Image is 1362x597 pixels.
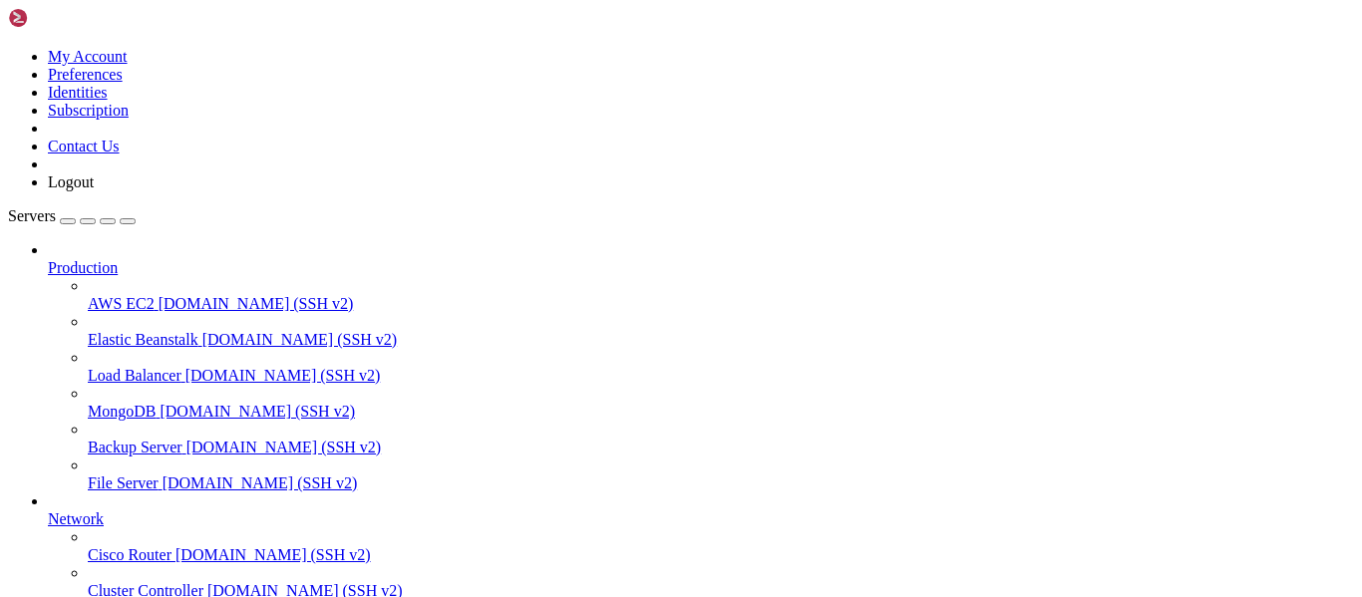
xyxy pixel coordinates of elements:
span: Mobile Compatibility: [16,260,183,276]
li: MongoDB [DOMAIN_NAME] (SSH v2) [88,385,1354,421]
x-row: servers from anywhere. [8,169,1101,187]
span: [DOMAIN_NAME] (SSH v2) [163,474,358,491]
span: Servers [8,207,56,224]
span: [DOMAIN_NAME] (SSH v2) [186,439,382,455]
span: Cisco Router [88,546,171,563]
li: File Server [DOMAIN_NAME] (SSH v2) [88,456,1354,492]
li: Load Balancer [DOMAIN_NAME] (SSH v2) [88,349,1354,385]
a: Preferences [48,66,123,83]
span: To get started, please use the left side bar to add your server. [8,368,518,384]
span: This is a demo session. [8,45,191,61]
a: MongoDB [DOMAIN_NAME] (SSH v2) [88,403,1354,421]
span: Network [48,510,104,527]
x-row: irectly within our platform. [8,223,1101,241]
a: Subscription [48,102,129,119]
a: Contact Us [48,138,120,154]
span: Elastic Beanstalk [88,331,198,348]
span: File Server [88,474,159,491]
span: https://shellngn.com [168,332,311,348]
span: Load Balancer [88,367,181,384]
span: AWS EC2 [88,295,155,312]
a: Servers [8,207,136,224]
x-row: It also has a full-featured SFTP client, remote desktop with RDP and VNC, and more. [8,98,1101,116]
li: AWS EC2 [DOMAIN_NAME] (SSH v2) [88,277,1354,313]
li: Elastic Beanstalk [DOMAIN_NAME] (SSH v2) [88,313,1354,349]
li: Backup Server [DOMAIN_NAME] (SSH v2) [88,421,1354,456]
span: Remote Desktop Capabilities: [16,242,239,258]
x-row: More information at: [8,331,1101,349]
x-row: * Whether you're using or , enjoy the convenience of managing your [8,151,1101,169]
x-row: * Experience the same robust functionality and convenience on your mobile devices, for seamless s... [8,259,1101,277]
span: Backup Server [88,439,182,455]
a: File Server [DOMAIN_NAME] (SSH v2) [88,474,1354,492]
span: Seamless Server Management: [16,152,231,168]
span: Welcome to Shellngn! [8,9,168,25]
span: [DOMAIN_NAME] (SSH v2) [159,295,354,312]
x-row: Shellngn is a web-based SSH client that allows you to connect to your servers from anywhere witho... [8,80,1101,98]
span: Advanced SSH Client: [16,188,175,204]
a: Logout [48,173,94,190]
span: [DOMAIN_NAME] (SSH v2) [160,403,355,420]
a: AWS EC2 [DOMAIN_NAME] (SSH v2) [88,295,1354,313]
x-row: ement on the go. [8,277,1101,295]
li: Cisco Router [DOMAIN_NAME] (SSH v2) [88,528,1354,564]
a: Network [48,510,1354,528]
span: https://shellngn.com/pro-docker/ [518,152,686,168]
x-row: * Enjoy easy management of files and folders, swift data transfers, and the ability to edit your ... [8,205,1101,223]
a: Elastic Beanstalk [DOMAIN_NAME] (SSH v2) [88,331,1354,349]
li: Production [48,241,1354,492]
x-row: * Work on multiple sessions, automate your SSH commands, and establish connections with just a si... [8,187,1101,205]
x-row: * Take full control of your remote servers using our RDP or VNC from your browser. [8,241,1101,259]
a: Backup Server [DOMAIN_NAME] (SSH v2) [88,439,1354,456]
span: [DOMAIN_NAME] (SSH v2) [175,546,371,563]
img: Shellngn [8,8,123,28]
div: (0, 21) [8,385,16,403]
a: Production [48,259,1354,277]
span: [DOMAIN_NAME] (SSH v2) [202,331,398,348]
span: https://shellngn.com/cloud/ [391,152,503,168]
span: MongoDB [88,403,156,420]
a: Load Balancer [DOMAIN_NAME] (SSH v2) [88,367,1354,385]
a: My Account [48,48,128,65]
span: Comprehensive SFTP Client: [16,206,223,222]
span: [DOMAIN_NAME] (SSH v2) [185,367,381,384]
a: Identities [48,84,108,101]
span: Production [48,259,118,276]
a: Cisco Router [DOMAIN_NAME] (SSH v2) [88,546,1354,564]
